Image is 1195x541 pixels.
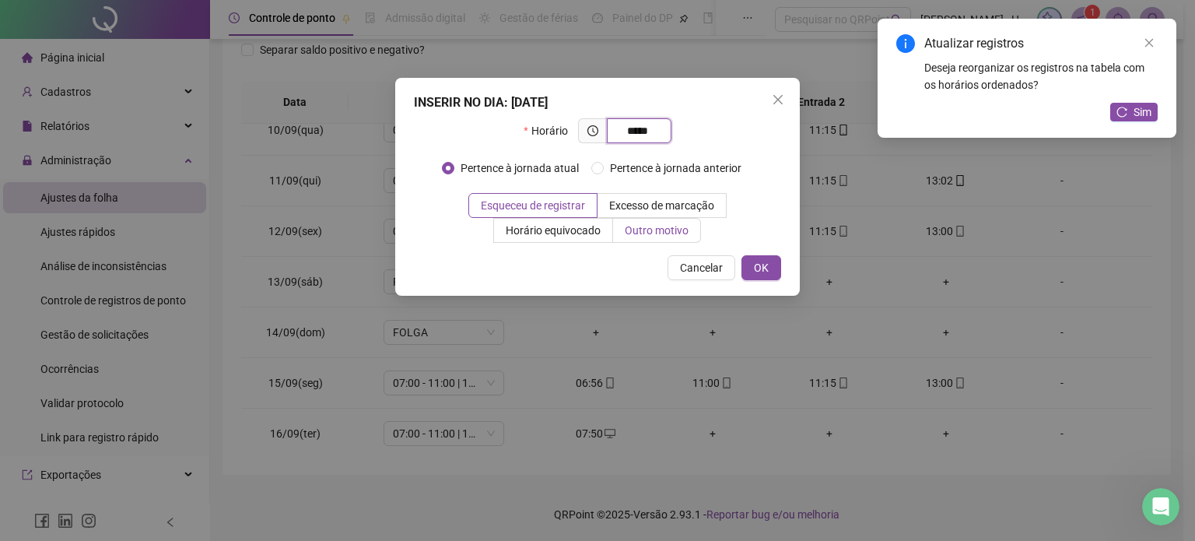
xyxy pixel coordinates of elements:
span: Cancelar [680,259,723,276]
span: close [772,93,784,106]
span: close [1144,37,1155,48]
span: Sim [1134,104,1151,121]
div: Deseja reorganizar os registros na tabela com os horários ordenados? [924,59,1158,93]
span: Esqueceu de registrar [481,199,585,212]
div: INSERIR NO DIA : [DATE] [414,93,781,112]
label: Horário [524,118,577,143]
span: Excesso de marcação [609,199,714,212]
button: OK [741,255,781,280]
span: Pertence à jornada atual [454,160,585,177]
span: info-circle [896,34,915,53]
button: Sim [1110,103,1158,121]
div: Atualizar registros [924,34,1158,53]
span: Outro motivo [625,224,689,237]
span: reload [1116,107,1127,118]
span: Pertence à jornada anterior [604,160,748,177]
button: Cancelar [668,255,735,280]
a: Close [1141,34,1158,51]
button: Close [766,87,790,112]
span: Horário equivocado [506,224,601,237]
iframe: Intercom live chat [1142,488,1179,525]
span: clock-circle [587,125,598,136]
span: OK [754,259,769,276]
